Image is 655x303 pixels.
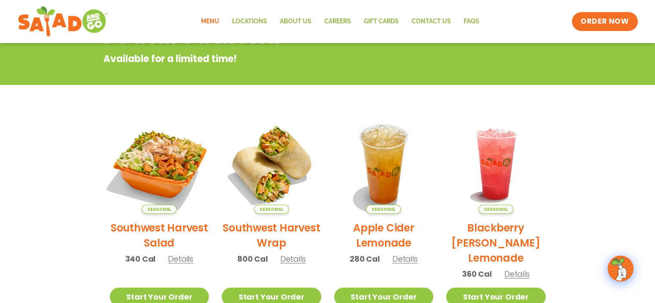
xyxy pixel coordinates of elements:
span: Seasonal [254,205,289,214]
span: Seasonal [366,205,401,214]
span: 280 Cal [350,253,380,265]
span: Details [504,269,530,279]
img: Product photo for Apple Cider Lemonade [334,114,434,214]
a: Locations [226,12,273,31]
h2: Southwest Harvest Salad [110,220,209,250]
img: Product photo for Blackberry Bramble Lemonade [446,114,546,214]
a: Careers [318,12,357,31]
a: GIFT CARDS [357,12,405,31]
h2: Apple Cider Lemonade [334,220,434,250]
a: Menu [195,12,226,31]
span: 360 Cal [462,268,492,280]
img: new-SAG-logo-768×292 [18,4,109,39]
span: ORDER NOW [580,16,629,27]
h2: Blackberry [PERSON_NAME] Lemonade [446,220,546,266]
img: Product photo for Southwest Harvest Salad [101,106,217,222]
a: Contact Us [405,12,457,31]
h2: Southwest Harvest Wrap [222,220,321,250]
span: Details [392,253,418,264]
p: Available for a limited time! [103,52,483,66]
span: Details [280,253,306,264]
span: 800 Cal [237,253,268,265]
span: Seasonal [478,205,513,214]
span: Details [168,253,193,264]
a: ORDER NOW [572,12,637,31]
a: About Us [273,12,318,31]
span: 340 Cal [125,253,156,265]
a: FAQs [457,12,486,31]
span: Seasonal [142,205,177,214]
img: Product photo for Southwest Harvest Wrap [222,114,321,214]
nav: Menu [195,12,486,31]
img: wpChatIcon [608,256,633,281]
